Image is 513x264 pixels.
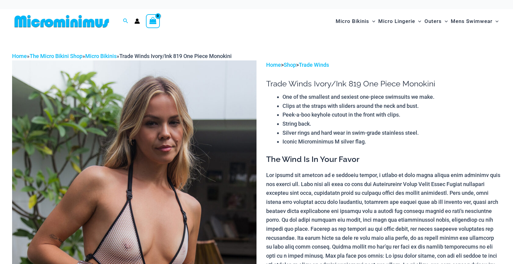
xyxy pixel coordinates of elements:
[282,128,501,137] li: Silver rings and hard wear in swim-grade stainless steel.
[377,12,423,31] a: Micro LingerieMenu ToggleMenu Toggle
[146,14,160,28] a: View Shopping Cart, empty
[12,14,111,28] img: MM SHOP LOGO FLAT
[134,18,140,24] a: Account icon link
[451,14,492,29] span: Mens Swimwear
[12,53,27,59] a: Home
[442,14,448,29] span: Menu Toggle
[119,53,232,59] span: Trade Winds Ivory/Ink 819 One Piece Monokini
[299,62,329,68] a: Trade Winds
[266,60,501,69] p: > >
[266,79,501,89] h1: Trade Winds Ivory/Ink 819 One Piece Monokini
[282,110,501,119] li: Peek-a-boo keyhole cutout in the front with clips.
[85,53,117,59] a: Micro Bikinis
[282,92,501,101] li: One of the smallest and sexiest one-piece swimsuits we make.
[266,154,501,165] h3: The Wind Is In Your Favor
[492,14,498,29] span: Menu Toggle
[415,14,421,29] span: Menu Toggle
[336,14,369,29] span: Micro Bikinis
[282,119,501,128] li: String back.
[282,101,501,111] li: Clips at the straps with sliders around the neck and bust.
[378,14,415,29] span: Micro Lingerie
[266,62,281,68] a: Home
[424,14,442,29] span: Outers
[284,62,296,68] a: Shop
[30,53,82,59] a: The Micro Bikini Shop
[334,12,377,31] a: Micro BikinisMenu ToggleMenu Toggle
[449,12,500,31] a: Mens SwimwearMenu ToggleMenu Toggle
[12,53,232,59] span: » » »
[123,18,128,25] a: Search icon link
[333,11,501,31] nav: Site Navigation
[423,12,449,31] a: OutersMenu ToggleMenu Toggle
[369,14,375,29] span: Menu Toggle
[282,137,501,146] li: Iconic Microminimus M silver flag.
